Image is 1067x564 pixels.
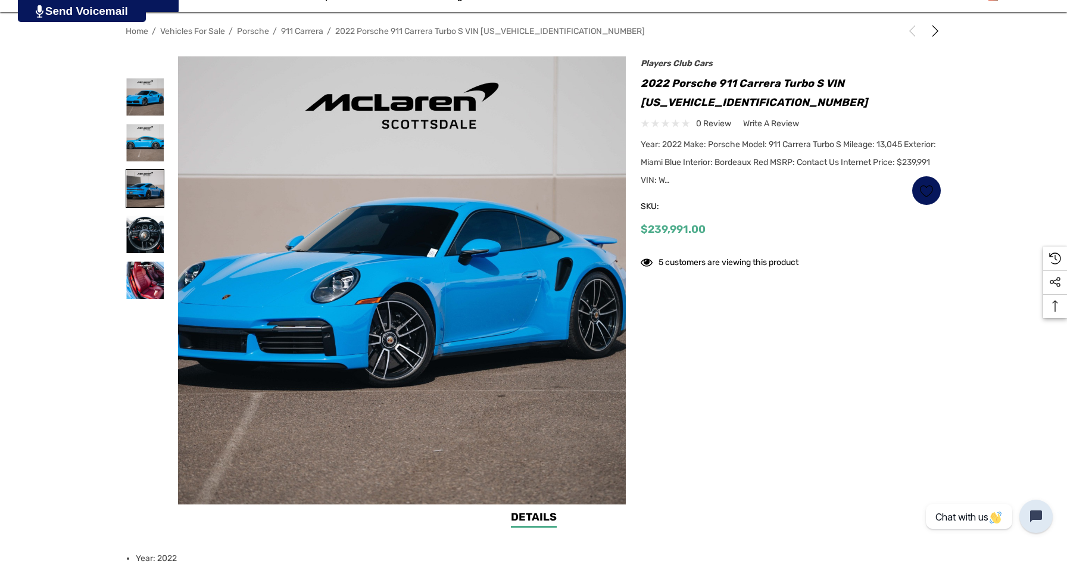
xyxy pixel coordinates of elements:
[906,25,923,37] a: Previous
[925,25,941,37] a: Next
[126,261,164,299] img: 2022 Porsche 911 Carrera Turbo S VIN WP0AD2A99NS254190
[126,78,164,116] img: 2022 Porsche 911 Carrera Turbo S VIN WP0AD2A99NS254190
[641,251,798,270] div: 5 customers are viewing this product
[1049,253,1061,264] svg: Recently Viewed
[641,223,706,236] span: $239,991.00
[281,26,323,36] a: 911 Carrera
[1049,276,1061,288] svg: Social Media
[696,116,731,131] span: 0 review
[920,184,934,198] svg: Wish List
[36,5,43,18] img: PjwhLS0gR2VuZXJhdG9yOiBHcmF2aXQuaW8gLS0+PHN2ZyB4bWxucz0iaHR0cDovL3d3dy53My5vcmcvMjAwMC9zdmciIHhtb...
[743,119,799,129] span: Write a Review
[126,21,941,42] nav: Breadcrumb
[1043,300,1067,312] svg: Top
[912,176,941,205] a: Wish List
[126,216,164,253] img: 2022 Porsche 911 Carrera Turbo S VIN WP0AD2A99NS254190
[237,26,269,36] a: Porsche
[335,26,645,36] a: 2022 Porsche 911 Carrera Turbo S VIN [US_VEHICLE_IDENTIFICATION_NUMBER]
[511,509,557,528] a: Details
[126,26,148,36] a: Home
[641,58,713,68] a: Players Club Cars
[743,116,799,131] a: Write a Review
[160,26,225,36] a: Vehicles For Sale
[641,198,700,215] span: SKU:
[641,74,941,112] h1: 2022 Porsche 911 Carrera Turbo S VIN [US_VEHICLE_IDENTIFICATION_NUMBER]
[641,139,936,185] span: Year: 2022 Make: Porsche Model: 911 Carrera Turbo S Mileage: 13,045 Exterior: Miami Blue Interior...
[126,124,164,161] img: 2022 Porsche 911 Carrera Turbo S VIN WP0AD2A99NS254190
[126,170,164,207] img: 2022 Porsche 911 Carrera Turbo S VIN WP0AD2A99NS254190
